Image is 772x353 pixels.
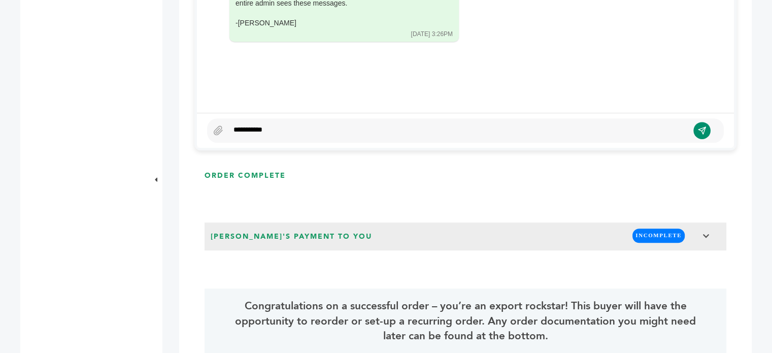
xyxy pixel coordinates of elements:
[208,229,375,245] span: [PERSON_NAME]'s Payment to You
[205,171,286,181] h3: ORDER COMPLETE
[225,299,706,343] span: Congratulations on a successful order – you’re an export rockstar! This buyer will have the oppor...
[411,30,453,39] div: [DATE] 3:26PM
[632,229,685,242] span: INCOMPLETE
[236,18,439,28] div: -[PERSON_NAME]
